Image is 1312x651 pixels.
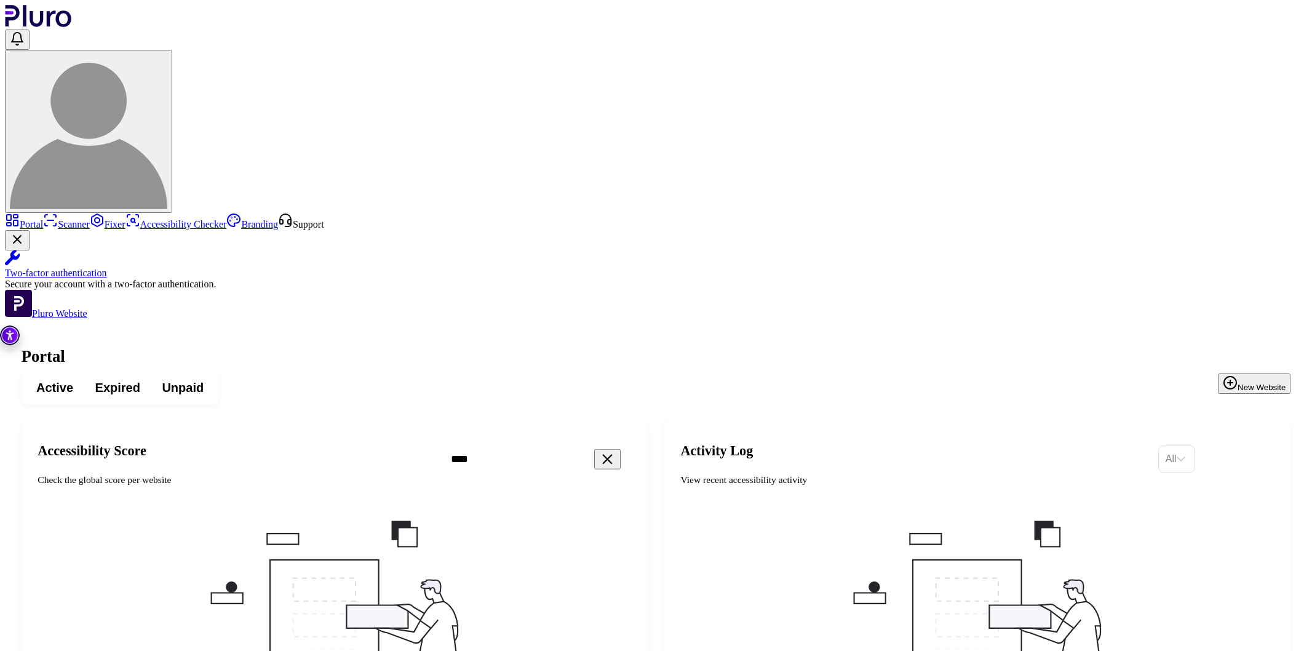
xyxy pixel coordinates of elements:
span: Unpaid [162,380,204,396]
span: Active [36,380,73,396]
div: Secure your account with a two-factor authentication. [5,279,1307,290]
button: Open notifications, you have undefined new notifications [5,30,30,50]
button: Unpaid [151,375,215,400]
a: Accessibility Checker [125,219,227,230]
a: Branding [226,219,278,230]
h2: Activity Log [680,443,1147,460]
a: Scanner [43,219,90,230]
h1: Portal [22,347,1291,366]
img: User avatar [10,52,167,209]
button: Expired [84,375,151,400]
input: Search [440,445,675,474]
button: User avatar [5,50,172,213]
a: Logo [5,18,72,29]
a: Two-factor authentication [5,250,1307,279]
a: Portal [5,219,43,230]
button: New Website [1218,373,1290,394]
a: Fixer [90,219,125,230]
button: Clear search field [594,449,621,469]
aside: Sidebar menu [5,213,1307,319]
a: Open Support screen [278,219,324,230]
div: Two-factor authentication [5,268,1307,279]
span: Expired [95,380,140,396]
div: Set sorting [1158,445,1195,473]
div: View recent accessibility activity [680,473,1147,487]
button: Active [25,375,84,400]
div: Check the global score per website [38,473,429,487]
h2: Accessibility Score [38,443,429,460]
button: Close Two-factor authentication notification [5,230,30,250]
a: Open Pluro Website [5,308,87,319]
